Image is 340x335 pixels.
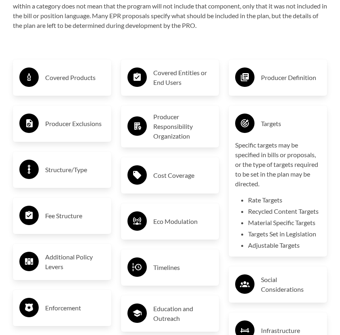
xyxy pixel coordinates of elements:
[248,195,321,205] li: Rate Targets
[153,304,213,323] h3: Education and Outreach
[45,71,105,84] h3: Covered Products
[45,163,105,176] h3: Structure/Type
[153,112,213,141] h3: Producer Responsibility Organization
[261,275,321,294] h3: Social Considerations
[153,215,213,228] h3: Eco Modulation
[153,261,213,274] h3: Timelines
[45,209,105,222] h3: Fee Structure
[235,140,321,189] p: Specific targets may be specified in bills or proposals, or the type of targets required to be se...
[248,240,321,250] li: Adjustable Targets
[248,218,321,228] li: Material Specific Targets
[261,71,321,84] h3: Producer Definition
[45,252,105,272] h3: Additional Policy Levers
[248,229,321,239] li: Targets Set in Legislation
[45,301,105,314] h3: Enforcement
[248,206,321,216] li: Recycled Content Targets
[261,117,321,130] h3: Targets
[153,68,213,87] h3: Covered Entities or End Users
[45,117,105,130] h3: Producer Exclusions
[153,169,213,182] h3: Cost Coverage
